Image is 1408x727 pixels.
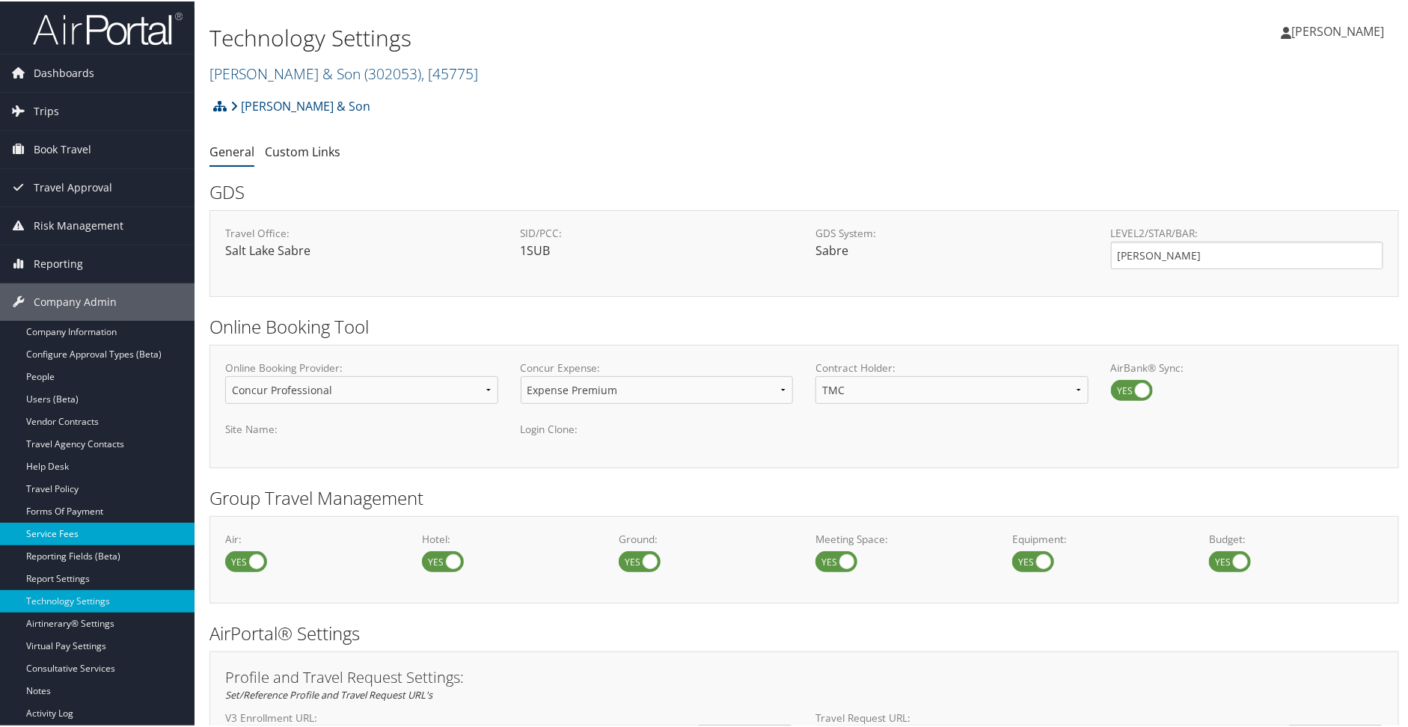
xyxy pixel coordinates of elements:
span: Company Admin [34,282,117,319]
label: Meeting Space: [815,530,990,545]
label: Online Booking Provider: [225,359,498,374]
span: Dashboards [34,53,94,91]
label: Ground: [619,530,793,545]
span: , [ 45775 ] [421,62,478,82]
a: Custom Links [265,142,340,159]
h2: Group Travel Management [209,484,1399,509]
a: [PERSON_NAME] & Son [230,90,370,120]
label: Contract Holder: [815,359,1089,374]
p: Salt Lake Sabre [225,240,498,260]
label: Site Name: [225,420,498,435]
em: Set/Reference Profile and Travel Request URL's [225,687,432,700]
h1: Technology Settings [209,21,1003,52]
span: ( 302053 ) [364,62,421,82]
label: Budget: [1209,530,1383,545]
p: 1SUB [521,240,794,260]
h3: Profile and Travel Request Settings: [225,669,1383,684]
label: AirBank® Sync [1111,378,1153,399]
span: Travel Approval [34,168,112,205]
label: V3 Enrollment URL: [225,709,793,724]
img: airportal-logo.png [33,10,183,45]
label: Hotel: [422,530,596,545]
label: Travel Request URL: [815,709,1383,724]
span: Trips [34,91,59,129]
label: SID/PCC: [521,224,794,239]
label: Login Clone: [521,420,794,435]
a: General [209,142,254,159]
span: Reporting [34,244,83,281]
h2: GDS [209,178,1388,203]
span: Risk Management [34,206,123,243]
span: Book Travel [34,129,91,167]
label: Travel Office: [225,224,498,239]
label: AirBank® Sync: [1111,359,1384,374]
a: [PERSON_NAME] & Son [209,62,478,82]
h2: Online Booking Tool [209,313,1399,338]
p: Sabre [815,240,1089,260]
h2: AirPortal® Settings [209,619,1399,645]
a: [PERSON_NAME] [1281,7,1399,52]
label: Air: [225,530,400,545]
label: Concur Expense: [521,359,794,374]
label: Equipment: [1012,530,1187,545]
label: GDS System: [815,224,1089,239]
span: [PERSON_NAME] [1291,22,1384,38]
label: LEVEL2/STAR/BAR: [1111,224,1384,239]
